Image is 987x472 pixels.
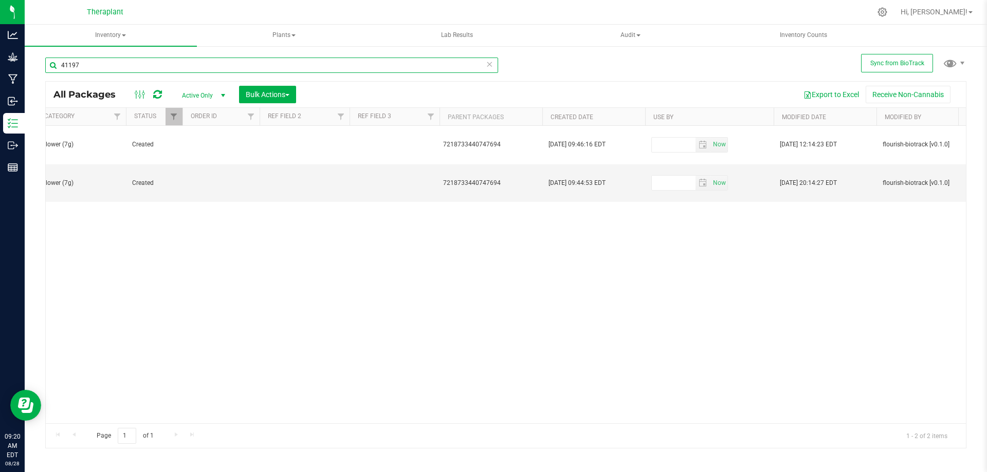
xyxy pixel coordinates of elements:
span: select [710,138,727,152]
a: Filter [243,108,260,125]
span: flourish-biotrack [v0.1.0] [883,140,973,149]
a: Filter [333,108,350,125]
span: [DATE] 09:44:53 EDT [549,178,606,188]
a: Use By [653,114,673,121]
a: Inventory Counts [718,25,890,46]
a: Created Date [551,114,593,121]
p: 08/28 [5,460,20,467]
span: Flower (7g) [42,178,120,188]
span: Hi, [PERSON_NAME]! [901,8,967,16]
span: Created [132,140,176,149]
inline-svg: Analytics [8,30,18,40]
span: [DATE] 20:14:27 EDT [780,178,837,188]
span: All Packages [53,89,126,100]
a: Ref Field 2 [268,112,301,120]
input: Search Package ID, Item Name, SKU, Lot or Part Number... [45,58,498,73]
iframe: Resource center [10,390,41,421]
a: Filter [423,108,440,125]
span: [DATE] 09:46:16 EDT [549,140,606,149]
inline-svg: Reports [8,162,18,173]
a: Status [134,112,156,120]
div: 7218733440747694 [443,178,539,188]
a: Filter [166,108,182,125]
span: Set Current date [710,176,728,191]
a: Category [44,112,75,120]
span: select [710,176,727,190]
span: Bulk Actions [246,90,289,99]
p: 09:20 AM EDT [5,432,20,460]
a: Lab Results [371,25,543,46]
span: Audit [545,25,716,46]
a: Modified Date [782,114,826,121]
a: Inventory [25,25,197,46]
button: Sync from BioTrack [861,54,933,72]
span: flourish-biotrack [v0.1.0] [883,178,973,188]
a: Order Id [191,112,217,120]
span: Created [132,178,176,188]
span: [DATE] 12:14:23 EDT [780,140,837,149]
inline-svg: Outbound [8,140,18,150]
button: Export to Excel [797,86,866,103]
span: select [696,176,710,190]
span: Set Current date [710,137,728,152]
button: Receive Non-Cannabis [866,86,951,103]
div: 7218733440747694 [443,140,539,149]
inline-svg: Inventory [8,118,18,128]
span: Clear [486,58,493,71]
span: select [696,138,710,152]
span: Flower (7g) [42,140,120,149]
div: Manage settings [876,7,889,17]
inline-svg: Grow [8,52,18,62]
a: Filter [109,108,126,125]
a: Modified By [885,114,921,121]
a: Audit [544,25,717,46]
button: Bulk Actions [239,86,296,103]
th: Parent Packages [440,108,542,126]
span: 1 - 2 of 2 items [898,428,956,443]
span: Inventory Counts [766,31,841,40]
a: Ref Field 3 [358,112,391,120]
a: Plants [198,25,370,46]
span: Lab Results [427,31,487,40]
input: 1 [118,428,136,444]
inline-svg: Manufacturing [8,74,18,84]
span: Sync from BioTrack [870,60,924,67]
span: Page of 1 [88,428,162,444]
span: Theraplant [87,8,123,16]
inline-svg: Inbound [8,96,18,106]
